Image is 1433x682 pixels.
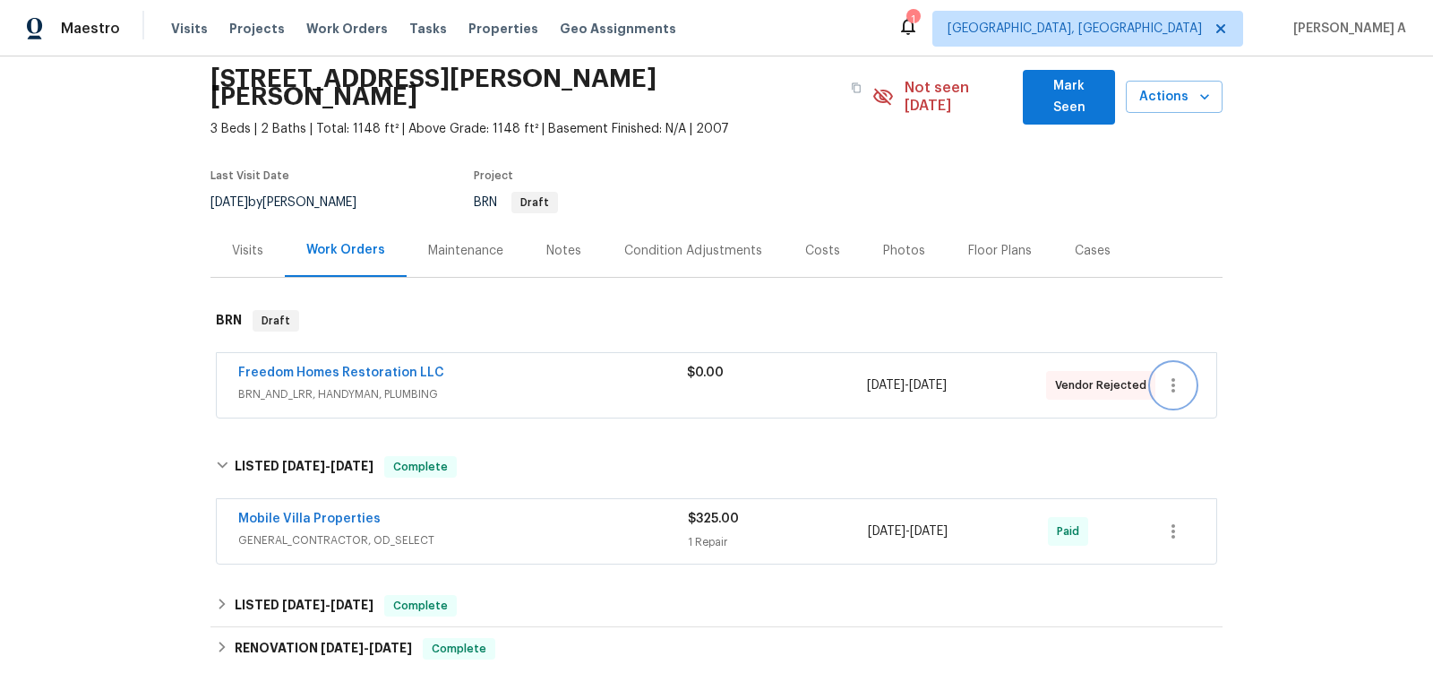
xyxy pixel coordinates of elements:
span: - [282,599,373,611]
span: - [321,642,412,654]
div: Visits [232,242,263,260]
span: [DATE] [868,525,905,538]
span: Visits [171,20,208,38]
span: [DATE] [330,599,373,611]
span: [DATE] [210,196,248,209]
h2: [STREET_ADDRESS][PERSON_NAME][PERSON_NAME] [210,70,840,106]
span: Project [474,170,513,181]
span: [PERSON_NAME] A [1286,20,1406,38]
a: Freedom Homes Restoration LLC [238,367,444,379]
span: [DATE] [369,642,412,654]
span: [DATE] [282,599,325,611]
span: [DATE] [867,379,905,392]
span: Draft [513,197,556,208]
div: by [PERSON_NAME] [210,192,378,213]
span: Complete [386,597,455,615]
span: [DATE] [910,525,948,538]
span: Draft [254,312,297,330]
span: Complete [425,640,493,658]
div: LISTED [DATE]-[DATE]Complete [210,438,1223,496]
div: Work Orders [306,241,385,259]
div: BRN Draft [210,292,1223,350]
span: Work Orders [306,20,388,38]
span: $0.00 [687,367,724,379]
div: Floor Plans [968,242,1032,260]
span: BRN [474,196,558,209]
h6: RENOVATION [235,638,412,660]
span: [DATE] [282,460,325,472]
div: Condition Adjustments [624,242,762,260]
span: $325.00 [688,513,739,525]
button: Copy Address [840,72,872,104]
div: Photos [883,242,925,260]
span: - [282,460,373,472]
span: Vendor Rejected [1055,376,1154,394]
button: Mark Seen [1023,70,1115,125]
span: [GEOGRAPHIC_DATA], [GEOGRAPHIC_DATA] [948,20,1202,38]
span: - [867,376,947,394]
span: Not seen [DATE] [905,79,1013,115]
h6: LISTED [235,456,373,478]
span: Complete [386,458,455,476]
span: Projects [229,20,285,38]
button: Actions [1126,81,1223,114]
span: Last Visit Date [210,170,289,181]
span: Geo Assignments [560,20,676,38]
div: RENOVATION [DATE]-[DATE]Complete [210,627,1223,670]
a: Mobile Villa Properties [238,513,381,525]
div: Notes [546,242,581,260]
span: Properties [468,20,538,38]
span: Actions [1140,86,1208,108]
span: [DATE] [909,379,947,392]
span: GENERAL_CONTRACTOR, OD_SELECT [238,531,688,549]
span: Maestro [61,20,120,38]
span: 3 Beds | 2 Baths | Total: 1148 ft² | Above Grade: 1148 ft² | Basement Finished: N/A | 2007 [210,120,872,138]
span: - [868,522,948,540]
div: Cases [1075,242,1111,260]
h6: BRN [216,310,242,332]
div: 1 Repair [688,533,868,551]
div: Costs [805,242,840,260]
span: [DATE] [330,460,373,472]
div: Maintenance [428,242,503,260]
h6: LISTED [235,595,373,617]
span: Mark Seen [1037,75,1101,119]
span: Paid [1057,522,1086,540]
span: BRN_AND_LRR, HANDYMAN, PLUMBING [238,385,687,403]
span: [DATE] [321,642,364,654]
div: LISTED [DATE]-[DATE]Complete [210,584,1223,627]
div: 1 [906,11,919,29]
span: Tasks [409,22,447,35]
